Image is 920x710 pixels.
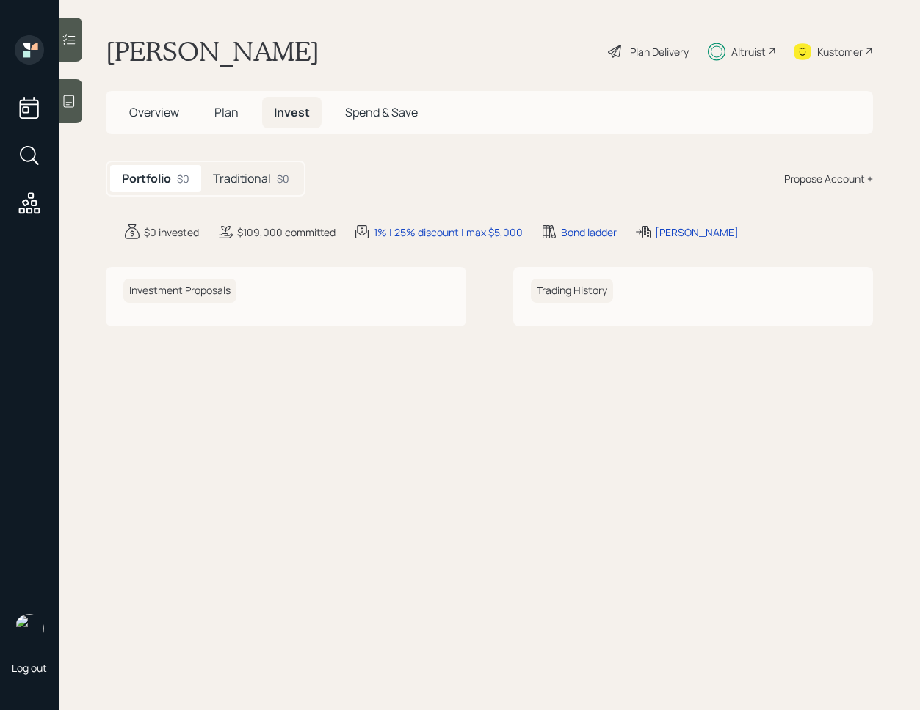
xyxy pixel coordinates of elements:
span: Invest [274,104,310,120]
div: [PERSON_NAME] [655,224,739,240]
div: $0 [177,171,189,186]
div: 1% | 25% discount | max $5,000 [374,224,523,240]
span: Overview [129,104,179,120]
div: $109,000 committed [237,224,336,240]
span: Spend & Save [345,104,418,120]
div: $0 [277,171,289,186]
div: Log out [12,661,47,675]
span: Plan [214,104,239,120]
img: retirable_logo.png [15,614,44,643]
div: Altruist [731,44,766,59]
h6: Trading History [531,279,613,303]
h6: Investment Proposals [123,279,236,303]
div: Bond ladder [561,224,617,240]
h5: Portfolio [122,172,171,186]
div: $0 invested [144,224,199,240]
h5: Traditional [213,172,271,186]
div: Propose Account + [784,171,873,186]
div: Plan Delivery [630,44,689,59]
h1: [PERSON_NAME] [106,35,319,67]
div: Kustomer [817,44,863,59]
